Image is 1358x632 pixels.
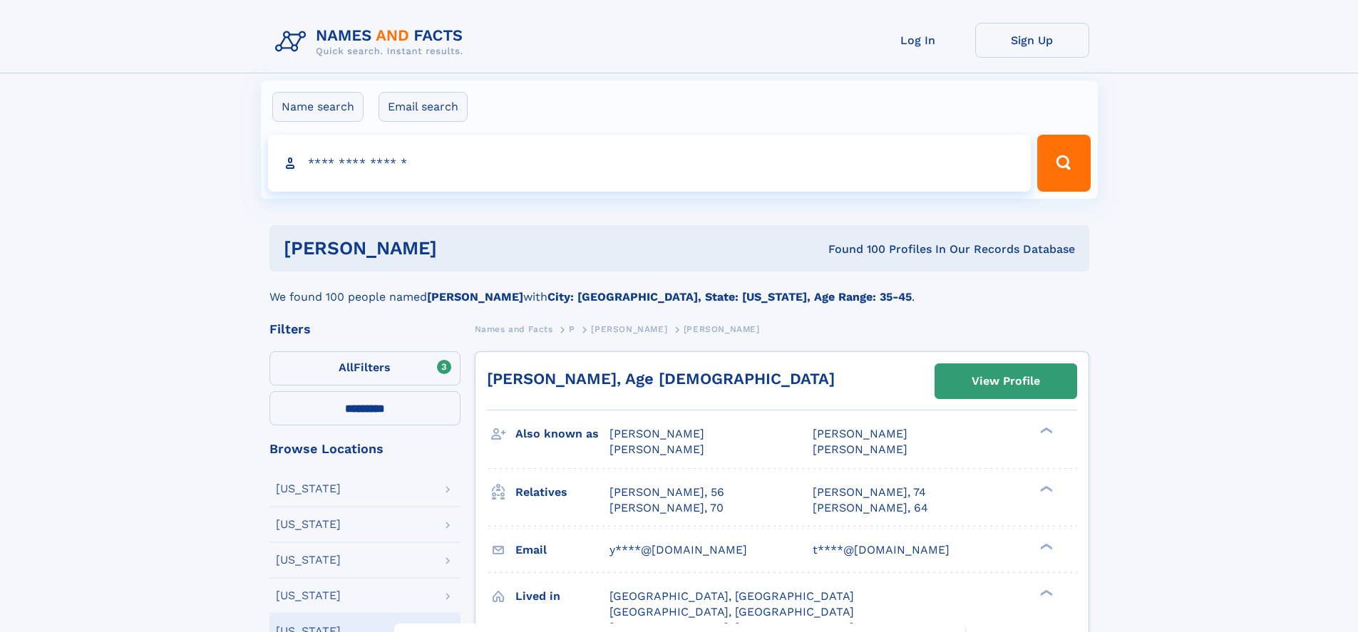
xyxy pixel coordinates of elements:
[813,427,907,440] span: [PERSON_NAME]
[975,23,1089,58] a: Sign Up
[427,290,523,304] b: [PERSON_NAME]
[276,483,341,494] div: [US_STATE]
[515,480,609,504] h3: Relatives
[268,135,1032,192] input: search input
[272,92,364,122] label: Name search
[1036,542,1054,551] div: ❯
[861,23,975,58] a: Log In
[1037,135,1090,192] button: Search Button
[269,442,461,455] div: Browse Locations
[1036,484,1054,493] div: ❯
[609,500,724,516] a: [PERSON_NAME], 70
[284,239,633,257] h1: [PERSON_NAME]
[591,320,667,338] a: [PERSON_NAME]
[1036,426,1054,435] div: ❯
[632,242,1075,257] div: Found 100 Profiles In Our Records Database
[684,324,760,334] span: [PERSON_NAME]
[276,590,341,601] div: [US_STATE]
[515,584,609,608] h3: Lived in
[269,351,461,385] label: Filters
[609,605,854,618] span: [GEOGRAPHIC_DATA], [GEOGRAPHIC_DATA]
[813,442,907,456] span: [PERSON_NAME]
[276,554,341,566] div: [US_STATE]
[269,271,1089,306] div: We found 100 people named with .
[487,370,835,388] a: [PERSON_NAME], Age [DEMOGRAPHIC_DATA]
[609,589,854,603] span: [GEOGRAPHIC_DATA], [GEOGRAPHIC_DATA]
[339,361,354,374] span: All
[609,442,704,456] span: [PERSON_NAME]
[609,427,704,440] span: [PERSON_NAME]
[569,320,575,338] a: P
[269,23,475,61] img: Logo Names and Facts
[515,422,609,446] h3: Also known as
[515,538,609,562] h3: Email
[475,320,553,338] a: Names and Facts
[379,92,468,122] label: Email search
[813,500,928,516] a: [PERSON_NAME], 64
[591,324,667,334] span: [PERSON_NAME]
[547,290,912,304] b: City: [GEOGRAPHIC_DATA], State: [US_STATE], Age Range: 35-45
[276,519,341,530] div: [US_STATE]
[609,485,724,500] a: [PERSON_NAME], 56
[972,365,1040,398] div: View Profile
[269,323,461,336] div: Filters
[935,364,1076,398] a: View Profile
[813,485,926,500] a: [PERSON_NAME], 74
[569,324,575,334] span: P
[1036,588,1054,597] div: ❯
